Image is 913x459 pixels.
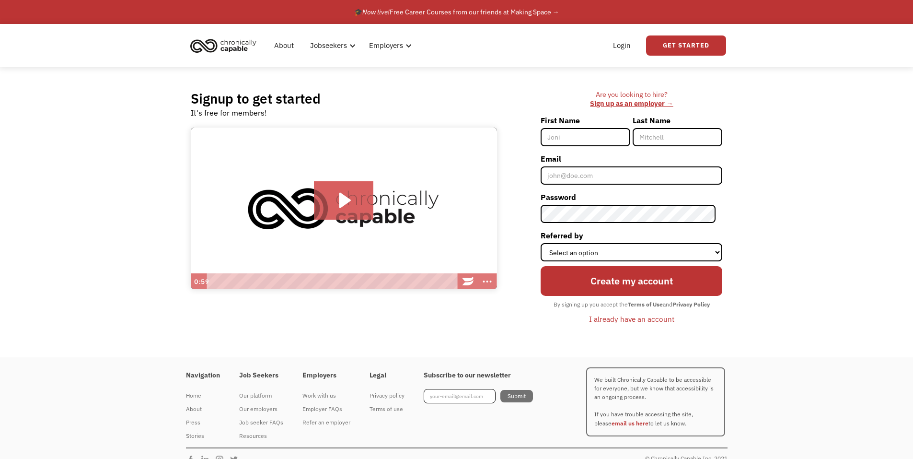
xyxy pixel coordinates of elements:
[186,403,220,415] div: About
[370,389,404,402] a: Privacy policy
[478,273,497,290] button: Show more buttons
[186,416,220,429] a: Press
[424,389,533,403] form: Footer Newsletter
[186,417,220,428] div: Press
[191,90,321,107] h2: Signup to get started
[541,90,722,108] div: Are you looking to hire? ‍
[607,30,636,61] a: Login
[424,371,533,380] h4: Subscribe to our newsletter
[302,371,350,380] h4: Employers
[211,273,454,290] div: Playbar
[302,390,350,401] div: Work with us
[541,266,722,296] input: Create my account
[187,35,264,56] a: home
[541,189,722,205] label: Password
[302,417,350,428] div: Refer an employer
[239,416,283,429] a: Job seeker FAQs
[191,107,267,118] div: It's free for members!
[549,298,715,311] div: By signing up you accept the and
[500,390,533,402] input: Submit
[541,113,630,128] label: First Name
[302,416,350,429] a: Refer an employer
[541,166,722,185] input: john@doe.com
[363,30,415,61] div: Employers
[191,128,497,290] img: Introducing Chronically Capable
[370,403,404,415] div: Terms of use
[541,228,722,243] label: Referred by
[582,311,682,327] a: I already have an account
[370,390,404,401] div: Privacy policy
[541,113,722,327] form: Member-Signup-Form
[310,40,347,51] div: Jobseekers
[541,151,722,166] label: Email
[628,301,663,308] strong: Terms of Use
[459,273,478,290] a: Wistia Logo -- Learn More
[268,30,300,61] a: About
[424,389,496,403] input: your-email@email.com
[186,430,220,442] div: Stories
[239,389,283,402] a: Our platform
[186,390,220,401] div: Home
[586,367,725,436] p: We built Chronically Capable to be accessible for everyone, but we know that accessibility is an ...
[633,113,722,128] label: Last Name
[369,40,403,51] div: Employers
[239,371,283,380] h4: Job Seekers
[187,35,259,56] img: Chronically Capable logo
[362,8,390,16] em: Now live!
[541,128,630,146] input: Joni
[589,313,674,325] div: I already have an account
[186,389,220,402] a: Home
[239,403,283,415] div: Our employers
[370,402,404,416] a: Terms of use
[302,402,350,416] a: Employer FAQs
[302,389,350,402] a: Work with us
[186,402,220,416] a: About
[186,429,220,443] a: Stories
[304,30,358,61] div: Jobseekers
[239,390,283,401] div: Our platform
[302,403,350,415] div: Employer FAQs
[672,301,710,308] strong: Privacy Policy
[646,35,726,56] a: Get Started
[239,430,283,442] div: Resources
[354,6,559,18] div: 🎓 Free Career Courses from our friends at Making Space →
[370,371,404,380] h4: Legal
[590,99,673,108] a: Sign up as an employer →
[239,429,283,443] a: Resources
[239,402,283,416] a: Our employers
[633,128,722,146] input: Mitchell
[314,181,374,220] button: Play Video: Introducing Chronically Capable
[612,420,648,427] a: email us here
[186,371,220,380] h4: Navigation
[239,417,283,428] div: Job seeker FAQs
